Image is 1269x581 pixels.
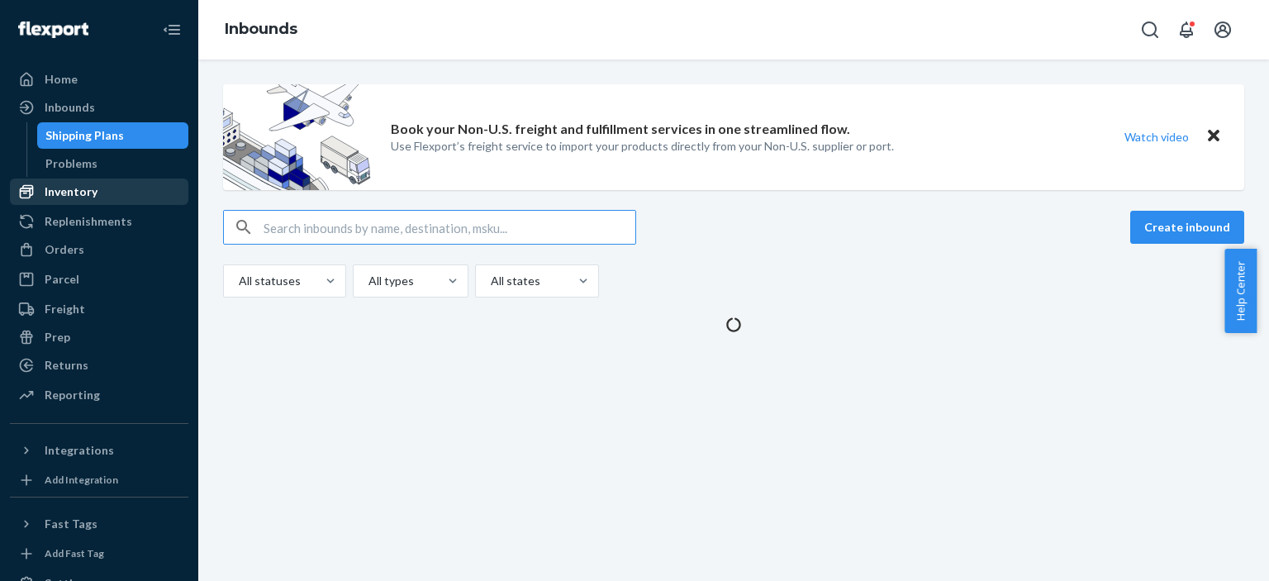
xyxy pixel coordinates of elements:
a: Home [10,66,188,93]
a: Problems [37,150,189,177]
a: Orders [10,236,188,263]
img: Flexport logo [18,21,88,38]
div: Prep [45,329,70,345]
button: Open account menu [1206,13,1239,46]
div: Replenishments [45,213,132,230]
div: Freight [45,301,85,317]
button: Fast Tags [10,511,188,537]
a: Replenishments [10,208,188,235]
a: Returns [10,352,188,379]
a: Shipping Plans [37,122,189,149]
a: Reporting [10,382,188,408]
a: Prep [10,324,188,350]
button: Help Center [1224,249,1257,333]
a: Parcel [10,266,188,293]
ol: breadcrumbs [211,6,311,54]
button: Close [1203,125,1224,149]
div: Shipping Plans [45,127,124,144]
input: All types [367,273,368,289]
div: Fast Tags [45,516,97,532]
div: Returns [45,357,88,374]
div: Parcel [45,271,79,288]
a: Inventory [10,179,188,205]
a: Freight [10,296,188,322]
div: Home [45,71,78,88]
div: Reporting [45,387,100,403]
a: Add Fast Tag [10,544,188,564]
div: Integrations [45,442,114,459]
div: Orders [45,241,84,258]
p: Book your Non-U.S. freight and fulfillment services in one streamlined flow. [391,120,850,139]
a: Add Integration [10,470,188,490]
button: Close Navigation [155,13,188,46]
input: All states [489,273,491,289]
button: Open Search Box [1134,13,1167,46]
p: Use Flexport’s freight service to import your products directly from your Non-U.S. supplier or port. [391,138,894,155]
div: Add Integration [45,473,118,487]
div: Inventory [45,183,97,200]
div: Add Fast Tag [45,546,104,560]
a: Inbounds [225,20,297,38]
button: Integrations [10,437,188,464]
button: Watch video [1114,125,1200,149]
input: All statuses [237,273,239,289]
input: Search inbounds by name, destination, msku... [264,211,635,244]
div: Inbounds [45,99,95,116]
button: Open notifications [1170,13,1203,46]
div: Problems [45,155,97,172]
button: Create inbound [1130,211,1244,244]
a: Inbounds [10,94,188,121]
